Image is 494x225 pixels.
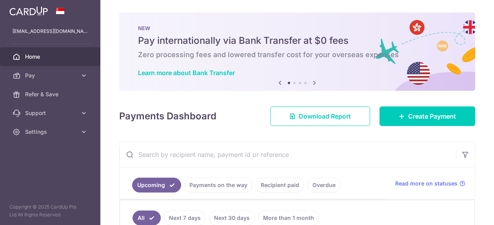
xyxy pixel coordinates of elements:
a: Overdue [307,178,341,193]
h6: Zero processing fees and lowered transfer cost for your overseas expenses [138,50,456,59]
a: Learn more about Bank Transfer [138,69,235,77]
span: Download Report [299,112,351,121]
span: Settings [25,128,77,136]
a: Payments on the way [184,178,252,193]
span: Home [25,53,77,61]
a: Create Payment [380,106,475,126]
input: Search by recipient name, payment id or reference [120,142,456,167]
p: NEW [138,25,456,31]
span: Create Payment [408,112,456,121]
h5: Pay internationally via Bank Transfer at $0 fees [138,34,456,47]
a: Download Report [270,106,370,126]
span: Read more on statuses [395,180,458,187]
h4: Payments Dashboard [119,109,216,123]
img: CardUp [9,6,48,16]
span: Support [25,109,77,117]
span: Refer & Save [25,90,77,98]
a: Recipient paid [256,178,304,193]
a: Read more on statuses [395,180,465,187]
p: [EMAIL_ADDRESS][DOMAIN_NAME] [13,27,88,35]
img: Bank transfer banner [119,13,475,91]
span: Pay [25,72,77,79]
a: Upcoming [132,178,181,193]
